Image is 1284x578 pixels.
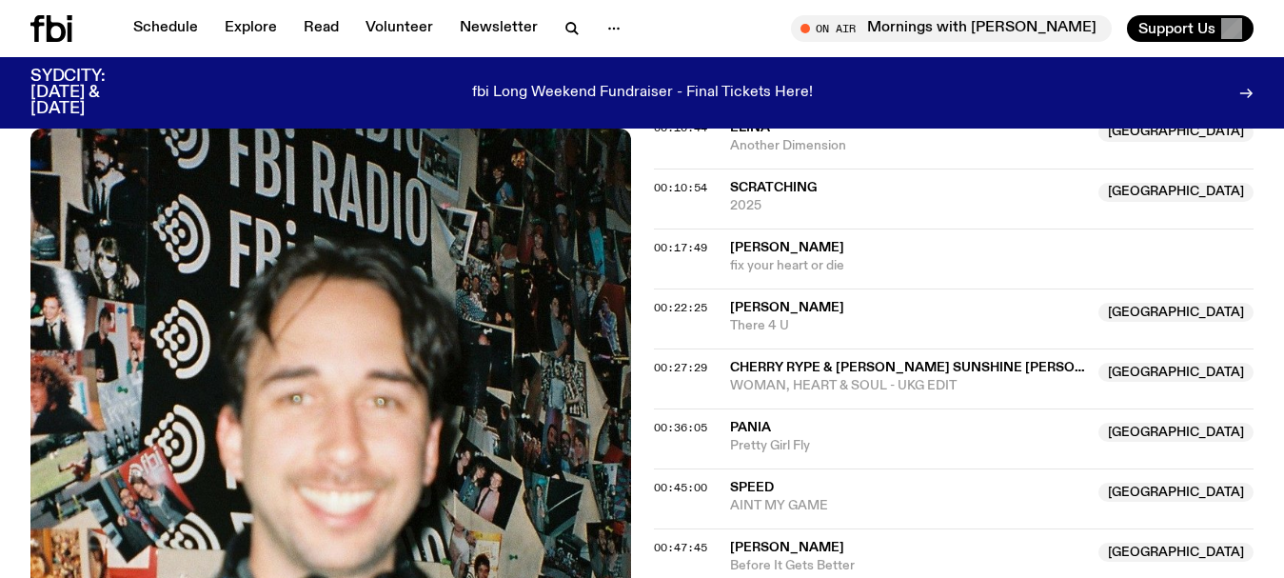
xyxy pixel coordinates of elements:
button: Support Us [1127,15,1254,42]
span: [GEOGRAPHIC_DATA] [1098,303,1254,322]
button: 00:22:25 [654,303,707,313]
a: Volunteer [354,15,444,42]
span: 00:22:25 [654,300,707,315]
a: Read [292,15,350,42]
button: 00:47:45 [654,543,707,553]
button: 00:10:54 [654,183,707,193]
span: [GEOGRAPHIC_DATA] [1098,543,1254,562]
span: 00:36:05 [654,420,707,435]
span: [GEOGRAPHIC_DATA] [1098,363,1254,382]
span: 00:45:00 [654,480,707,495]
span: AINT MY GAME [730,497,1088,515]
button: 00:36:05 [654,423,707,433]
span: [GEOGRAPHIC_DATA] [1098,483,1254,502]
span: ELINA [730,121,770,134]
span: Cherry Rype & [PERSON_NAME] sunshine [PERSON_NAME] [730,361,1139,374]
span: Another Dimension [730,137,1088,155]
span: PANIA [730,421,771,434]
h3: SYDCITY: [DATE] & [DATE] [30,69,152,117]
span: Scratching [730,181,817,194]
span: SPEED [730,481,774,494]
span: fix your heart or die [730,257,1254,275]
span: [GEOGRAPHIC_DATA] [1098,183,1254,202]
span: [GEOGRAPHIC_DATA] [1098,123,1254,142]
button: 00:27:29 [654,363,707,373]
span: There 4 U [730,317,1088,335]
span: 00:27:29 [654,360,707,375]
a: Explore [213,15,288,42]
p: fbi Long Weekend Fundraiser - Final Tickets Here! [472,85,813,102]
span: [PERSON_NAME] [730,241,844,254]
span: 2025 [730,197,1088,215]
button: On AirMornings with [PERSON_NAME] [791,15,1112,42]
button: 00:45:00 [654,483,707,493]
span: Support Us [1138,20,1215,37]
a: Schedule [122,15,209,42]
a: Newsletter [448,15,549,42]
span: Pretty Girl Fly [730,437,1088,455]
button: 00:10:44 [654,123,707,133]
span: WOMAN, HEART & SOUL - UKG EDIT [730,377,1088,395]
span: [GEOGRAPHIC_DATA] [1098,423,1254,442]
span: 00:10:54 [654,180,707,195]
button: 00:17:49 [654,243,707,253]
span: 00:17:49 [654,240,707,255]
span: [PERSON_NAME] [730,301,844,314]
span: [PERSON_NAME] [730,541,844,554]
span: Before It Gets Better [730,557,1088,575]
span: 00:47:45 [654,540,707,555]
